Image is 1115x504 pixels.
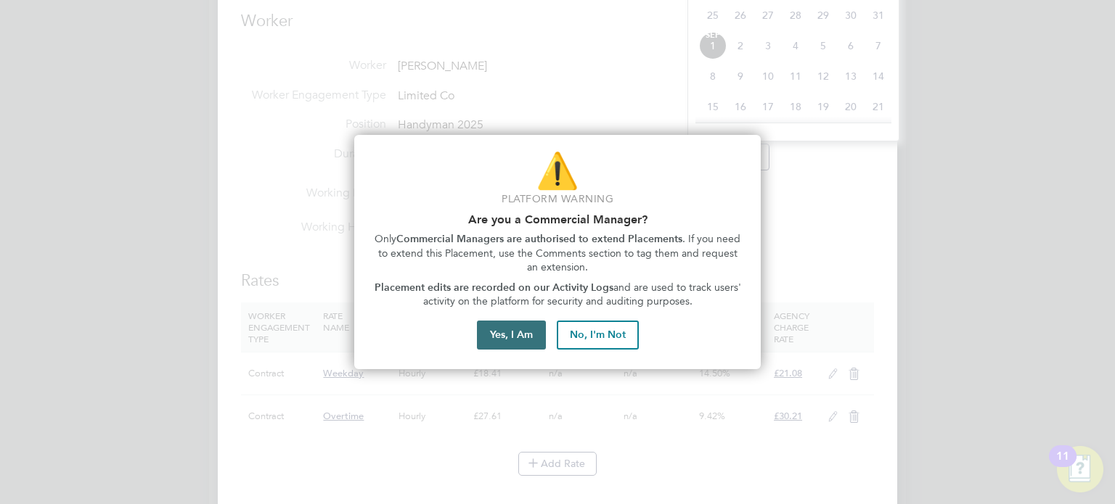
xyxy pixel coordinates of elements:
[354,135,761,369] div: Are you part of the Commercial Team?
[396,233,682,245] strong: Commercial Managers are authorised to extend Placements
[557,321,639,350] button: No, I'm Not
[375,281,613,294] strong: Placement edits are recorded on our Activity Logs
[372,146,743,195] p: ⚠️
[477,321,546,350] button: Yes, I Am
[423,281,744,308] span: and are used to track users' activity on the platform for security and auditing purposes.
[372,192,743,207] p: Platform Warning
[378,233,744,273] span: . If you need to extend this Placement, use the Comments section to tag them and request an exten...
[375,233,396,245] span: Only
[372,212,743,226] h2: Are you a Commercial Manager?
